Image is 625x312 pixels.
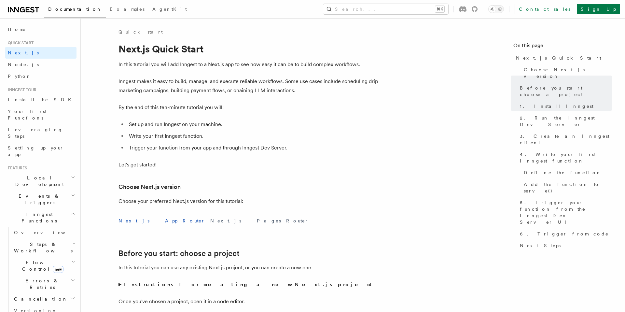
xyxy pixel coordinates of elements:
p: Once you've chosen a project, open it in a code editor. [118,297,379,306]
span: Inngest Functions [5,211,70,224]
span: Leveraging Steps [8,127,63,139]
a: 3. Create an Inngest client [517,130,612,149]
span: Next.js [8,50,39,55]
a: Contact sales [515,4,574,14]
a: Python [5,70,76,82]
span: 1. Install Inngest [520,103,593,109]
span: 3. Create an Inngest client [520,133,612,146]
h4: On this page [513,42,612,52]
a: 6. Trigger from code [517,228,612,240]
p: In this tutorial you will add Inngest to a Next.js app to see how easy it can be to build complex... [118,60,379,69]
span: Flow Control [11,259,72,272]
a: Add the function to serve() [521,178,612,197]
span: Next Steps [520,242,561,249]
button: Flow Controlnew [11,257,76,275]
span: Define the function [524,169,602,176]
span: Home [8,26,26,33]
span: Before you start: choose a project [520,85,612,98]
button: Toggle dark mode [488,5,504,13]
a: Leveraging Steps [5,124,76,142]
span: Steps & Workflows [11,241,73,254]
span: Python [8,74,32,79]
summary: Instructions for creating a new Next.js project [118,280,379,289]
button: Next.js - Pages Router [210,214,309,228]
button: Errors & Retries [11,275,76,293]
a: Before you start: choose a project [517,82,612,100]
p: In this tutorial you can use any existing Next.js project, or you can create a new one. [118,263,379,272]
span: Node.js [8,62,39,67]
p: Let's get started! [118,160,379,169]
span: 4. Write your first Inngest function [520,151,612,164]
span: Quick start [5,40,34,46]
a: Examples [106,2,148,18]
span: Overview [14,230,81,235]
span: Examples [110,7,145,12]
span: Setting up your app [8,145,64,157]
button: Search...⌘K [323,4,448,14]
span: Add the function to serve() [524,181,612,194]
a: 5. Trigger your function from the Inngest Dev Server UI [517,197,612,228]
span: Next.js Quick Start [516,55,601,61]
a: Quick start [118,29,163,35]
a: Home [5,23,76,35]
a: Choose Next.js version [521,64,612,82]
kbd: ⌘K [435,6,444,12]
button: Next.js - App Router [118,214,205,228]
p: By the end of this ten-minute tutorial you will: [118,103,379,112]
a: 1. Install Inngest [517,100,612,112]
a: 2. Run the Inngest Dev Server [517,112,612,130]
a: Install the SDK [5,94,76,106]
a: Overview [11,227,76,238]
button: Events & Triggers [5,190,76,208]
a: Define the function [521,167,612,178]
span: Inngest tour [5,87,36,92]
span: AgentKit [152,7,187,12]
a: Choose Next.js version [118,182,181,191]
h1: Next.js Quick Start [118,43,379,55]
a: 4. Write your first Inngest function [517,149,612,167]
a: Sign Up [577,4,620,14]
a: AgentKit [148,2,191,18]
span: Documentation [48,7,102,12]
span: Features [5,165,27,171]
a: Node.js [5,59,76,70]
li: Trigger your function from your app and through Inngest Dev Server. [127,143,379,152]
a: Documentation [44,2,106,18]
span: new [53,266,63,273]
a: Your first Functions [5,106,76,124]
p: Choose your preferred Next.js version for this tutorial: [118,197,379,206]
span: 2. Run the Inngest Dev Server [520,115,612,128]
span: 5. Trigger your function from the Inngest Dev Server UI [520,199,612,225]
button: Inngest Functions [5,208,76,227]
span: Choose Next.js version [524,66,612,79]
a: Next.js Quick Start [513,52,612,64]
a: Setting up your app [5,142,76,160]
a: Next Steps [517,240,612,251]
span: Local Development [5,175,71,188]
button: Steps & Workflows [11,238,76,257]
a: Next.js [5,47,76,59]
span: Your first Functions [8,109,47,121]
span: Events & Triggers [5,193,71,206]
p: Inngest makes it easy to build, manage, and execute reliable workflows. Some use cases include sc... [118,77,379,95]
li: Set up and run Inngest on your machine. [127,120,379,129]
a: Before you start: choose a project [118,249,240,258]
span: 6. Trigger from code [520,231,609,237]
span: Install the SDK [8,97,75,102]
span: Cancellation [11,296,68,302]
li: Write your first Inngest function. [127,132,379,141]
span: Errors & Retries [11,277,71,291]
strong: Instructions for creating a new Next.js project [124,281,374,288]
button: Cancellation [11,293,76,305]
button: Local Development [5,172,76,190]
